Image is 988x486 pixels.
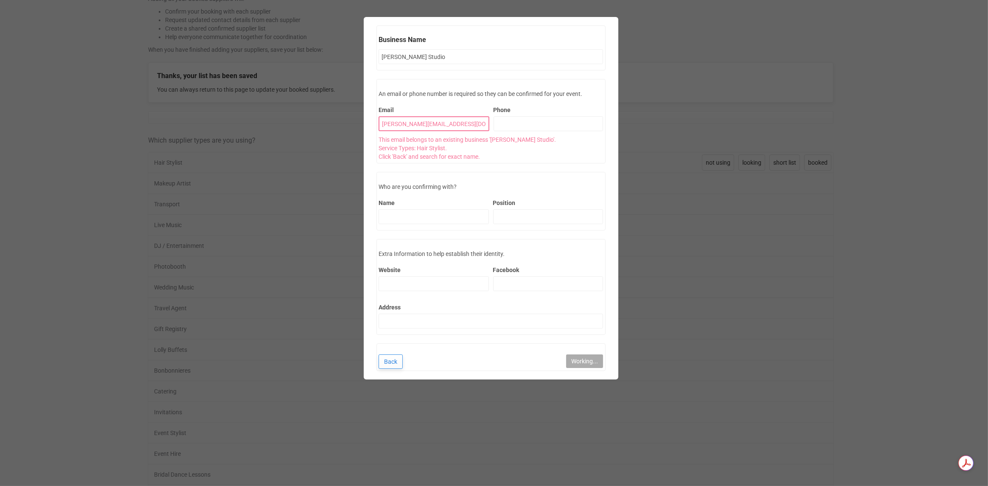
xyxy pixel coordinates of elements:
[566,354,603,368] button: Working...
[379,250,603,258] div: Extra Information to help establish their identity.
[493,199,603,207] label: Position
[379,183,603,191] div: Who are you confirming with?
[379,90,603,98] div: An email or phone number is required so they can be confirmed for your event.
[379,35,603,45] legend: Business Name
[379,266,489,274] label: Website
[379,354,403,369] a: Back
[379,199,489,207] label: Name
[379,303,603,312] label: Address
[379,135,603,161] div: This email belongs to an existing business '[PERSON_NAME] Studio'. Service Types: Hair Stylist. C...
[379,106,489,114] label: Email
[494,106,603,114] label: Phone
[493,266,603,274] label: Facebook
